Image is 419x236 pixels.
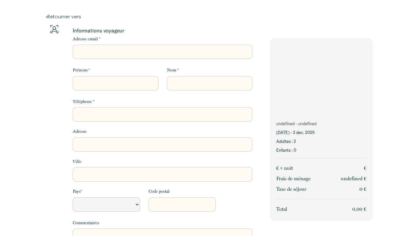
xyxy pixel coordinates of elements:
p: € [364,164,366,172]
p: Adultes : 2 [276,138,366,145]
p: Informations voyageur [73,27,252,34]
label: Adresse email * [73,36,100,42]
span: Total [276,206,287,212]
span: 0.00 € [352,206,366,212]
select: Default select example [73,197,140,212]
label: Nom * [167,67,179,73]
label: Pays [73,188,82,195]
p: € × nuit [276,164,293,172]
img: rental-image [270,38,373,116]
p: [DATE] - 2 déc. 2025 [276,129,366,136]
label: Adresse [73,128,87,135]
label: Prénom * [73,67,90,73]
p: Enfants : 0 [276,147,366,153]
p: 0 € [359,185,366,193]
p: Taxe de séjour [276,185,306,193]
p: undefined € [341,175,366,183]
img: guests-info [50,25,58,33]
p: Frais de ménage [276,175,311,183]
label: Ville [73,158,82,165]
label: Téléphone * [73,98,95,105]
p: undefined - undefined [276,121,366,127]
label: Commentaires [73,220,99,226]
a: Retourner vers [46,13,373,20]
label: Code postal [149,188,170,195]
